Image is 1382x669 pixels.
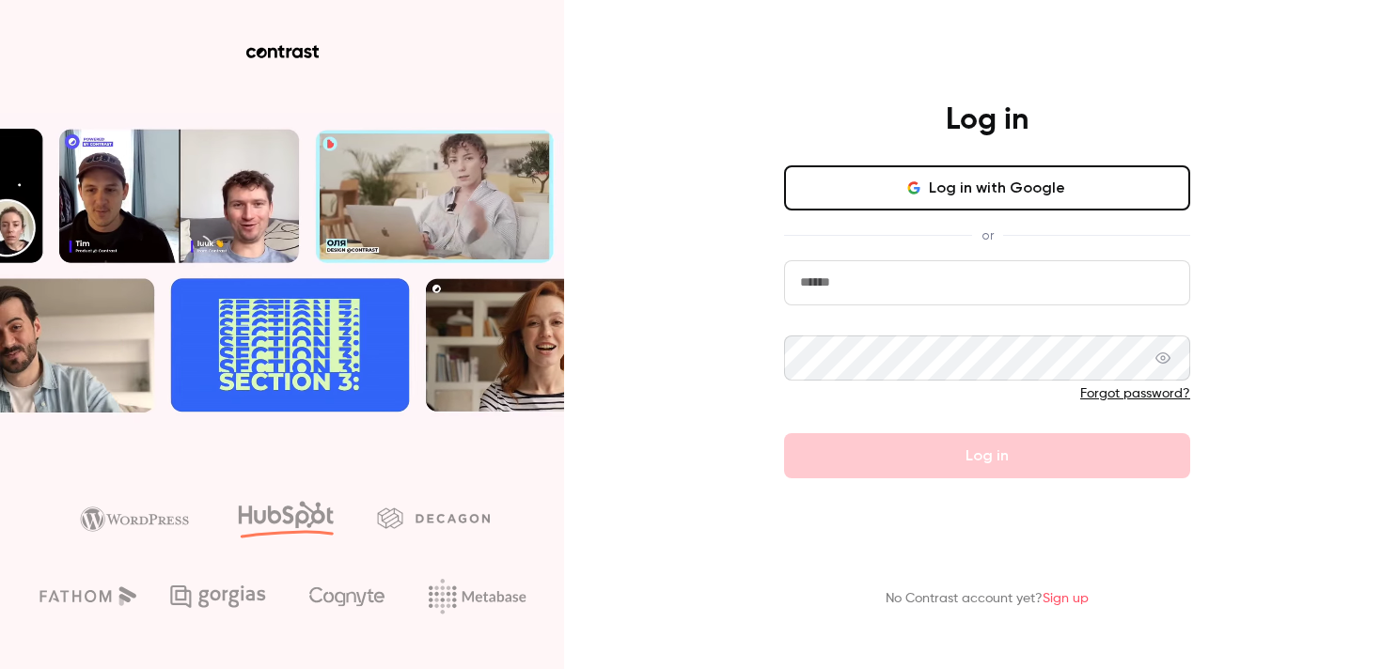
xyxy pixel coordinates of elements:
[377,507,490,528] img: decagon
[972,226,1003,245] span: or
[886,589,1089,609] p: No Contrast account yet?
[1043,592,1089,605] a: Sign up
[784,165,1190,210] button: Log in with Google
[946,101,1029,139] h4: Log in
[1080,387,1190,400] a: Forgot password?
